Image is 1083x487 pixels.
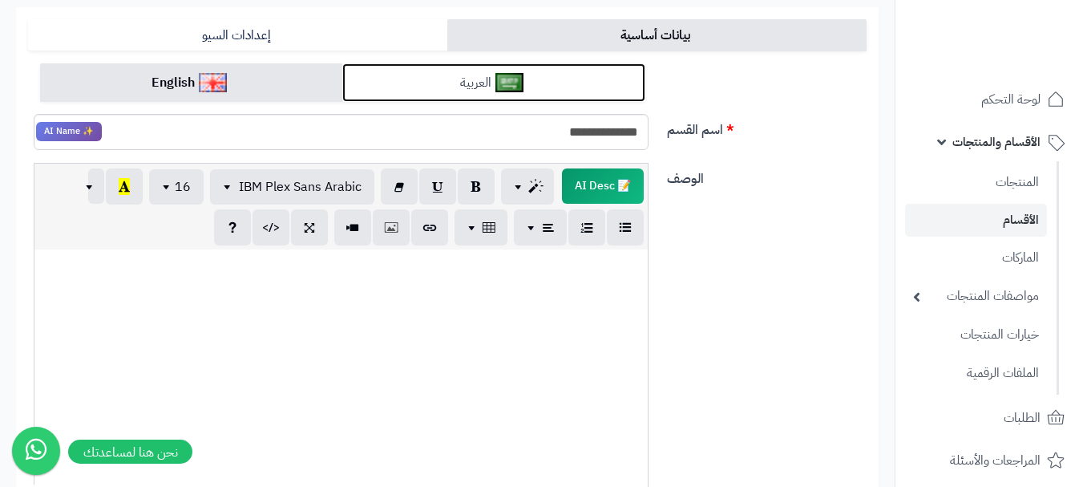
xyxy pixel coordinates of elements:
a: المنتجات [905,165,1047,200]
a: الملفات الرقمية [905,356,1047,391]
a: لوحة التحكم [905,80,1073,119]
span: انقر لاستخدام رفيقك الذكي [36,122,102,141]
label: اسم القسم [661,114,874,140]
a: الطلبات [905,399,1073,437]
span: 16 [175,177,191,197]
span: لوحة التحكم [981,88,1041,111]
span: انقر لاستخدام رفيقك الذكي [562,168,644,204]
a: مواصفات المنتجات [905,279,1047,314]
label: الوصف [661,163,874,189]
span: IBM Plex Sans Arabic [239,177,362,197]
a: الماركات [905,241,1047,275]
a: خيارات المنتجات [905,318,1047,352]
a: العربية [342,63,645,103]
span: المراجعات والأسئلة [950,449,1041,472]
span: الأقسام والمنتجات [952,131,1041,153]
button: IBM Plex Sans Arabic [210,169,374,205]
button: 16 [149,169,204,205]
img: English [199,73,227,92]
span: الطلبات [1004,407,1041,429]
a: الأقسام [905,204,1047,237]
img: logo-2.png [974,45,1068,79]
a: English [40,63,342,103]
a: بيانات أساسية [447,19,867,51]
a: إعدادات السيو [28,19,447,51]
img: العربية [495,73,523,92]
a: المراجعات والأسئلة [905,441,1073,480]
